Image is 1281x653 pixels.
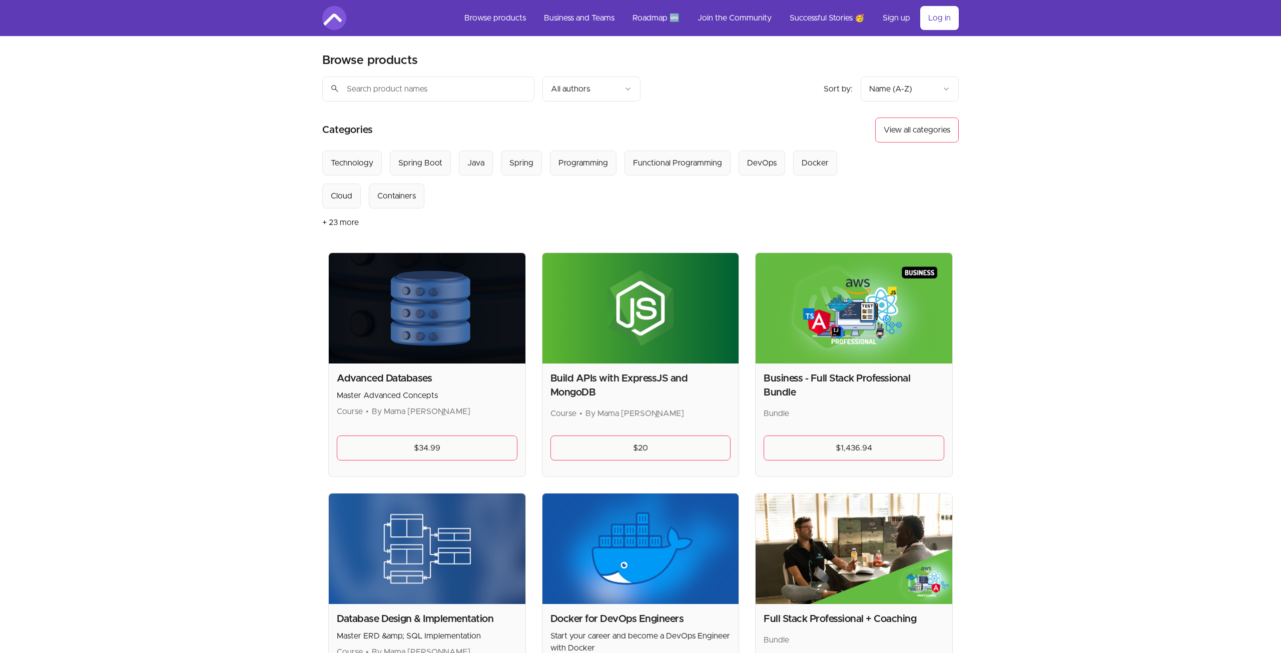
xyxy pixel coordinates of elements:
span: By Mama [PERSON_NAME] [585,409,684,417]
span: Course [550,409,576,417]
span: Sort by: [824,85,853,93]
a: $1,436.94 [764,435,944,460]
span: search [330,81,339,95]
nav: Main [456,6,959,30]
p: Master ERD &amp; SQL Implementation [337,630,517,642]
a: Log in [920,6,959,30]
h2: Database Design & Implementation [337,612,517,626]
a: Successful Stories 🥳 [782,6,873,30]
div: Java [467,157,484,169]
span: • [579,409,582,417]
img: Product image for Business - Full Stack Professional Bundle [756,253,952,363]
a: $20 [550,435,731,460]
a: $34.99 [337,435,517,460]
img: Product image for Build APIs with ExpressJS and MongoDB [542,253,739,363]
h2: Business - Full Stack Professional Bundle [764,371,944,399]
img: Amigoscode logo [322,6,346,30]
button: Product sort options [861,76,959,101]
h2: Full Stack Professional + Coaching [764,612,944,626]
a: Roadmap 🆕 [624,6,688,30]
div: Spring [509,157,533,169]
p: Master Advanced Concepts [337,389,517,401]
div: DevOps [747,157,777,169]
span: • [366,407,369,415]
a: Browse products [456,6,534,30]
span: Course [337,407,363,415]
input: Search product names [322,76,534,101]
div: Containers [377,190,416,202]
div: Functional Programming [633,157,722,169]
span: Bundle [764,409,789,417]
img: Product image for Advanced Databases [329,253,525,363]
div: Technology [331,157,373,169]
img: Product image for Database Design & Implementation [329,493,525,604]
a: Join the Community [690,6,780,30]
div: Docker [802,157,829,169]
h2: Build APIs with ExpressJS and MongoDB [550,371,731,399]
h2: Categories [322,117,373,142]
a: Business and Teams [536,6,622,30]
img: Product image for Full Stack Professional + Coaching [756,493,952,604]
button: Filter by author [542,76,640,101]
div: Spring Boot [398,157,442,169]
img: Product image for Docker for DevOps Engineers [542,493,739,604]
span: Bundle [764,636,789,644]
a: Sign up [875,6,918,30]
span: By Mama [PERSON_NAME] [372,407,470,415]
div: Cloud [331,190,352,202]
h2: Advanced Databases [337,371,517,385]
h2: Docker for DevOps Engineers [550,612,731,626]
button: + 23 more [322,208,359,236]
h2: Browse products [322,52,418,68]
div: Programming [558,157,608,169]
button: View all categories [875,117,959,142]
